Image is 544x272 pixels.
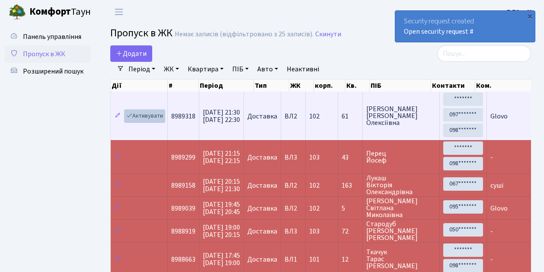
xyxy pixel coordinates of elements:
[125,62,159,77] a: Період
[404,27,474,36] a: Open security request #
[309,181,320,190] span: 102
[366,106,436,126] span: [PERSON_NAME] [PERSON_NAME] Олексіївна
[314,80,346,92] th: корп.
[29,5,71,19] b: Комфорт
[309,112,320,121] span: 102
[229,62,252,77] a: ПІБ
[490,255,493,264] span: -
[366,221,436,241] span: Стародуб [PERSON_NAME] [PERSON_NAME]
[370,80,431,92] th: ПІБ
[23,49,65,59] span: Пропуск в ЖК
[175,30,314,38] div: Немає записів (відфільтровано з 25 записів).
[203,108,240,125] span: [DATE] 21:30 [DATE] 22:30
[342,205,359,212] span: 5
[171,227,195,236] span: 8988919
[490,181,503,190] span: суші
[203,200,240,217] span: [DATE] 19:45 [DATE] 20:45
[490,153,493,162] span: -
[160,62,182,77] a: ЖК
[309,255,320,264] span: 101
[124,109,165,123] a: Активувати
[203,177,240,194] span: [DATE] 20:15 [DATE] 21:30
[110,26,173,41] span: Пропуск в ЖК
[29,5,91,19] span: Таун
[199,80,254,92] th: Період
[289,80,314,92] th: ЖК
[285,113,302,120] span: ВЛ2
[525,12,534,20] div: ×
[283,62,323,77] a: Неактивні
[342,182,359,189] span: 163
[431,80,475,92] th: Контакти
[9,3,26,21] img: logo.png
[171,181,195,190] span: 8989158
[366,150,436,164] span: Перец Йосеф
[247,205,277,212] span: Доставка
[184,62,227,77] a: Квартира
[4,28,91,45] a: Панель управління
[285,182,302,189] span: ВЛ2
[366,249,436,269] span: Ткачук Тарас [PERSON_NAME]
[342,113,359,120] span: 61
[111,80,168,92] th: Дії
[4,63,91,80] a: Розширений пошук
[23,32,81,42] span: Панель управління
[285,154,302,161] span: ВЛ3
[247,228,277,235] span: Доставка
[4,45,91,63] a: Пропуск в ЖК
[203,149,240,166] span: [DATE] 21:15 [DATE] 22:15
[247,182,277,189] span: Доставка
[342,256,359,263] span: 12
[309,227,320,236] span: 103
[203,223,240,240] span: [DATE] 19:00 [DATE] 20:15
[254,80,289,92] th: Тип
[490,227,493,236] span: -
[254,62,282,77] a: Авто
[247,113,277,120] span: Доставка
[116,49,147,58] span: Додати
[285,228,302,235] span: ВЛ3
[168,80,199,92] th: #
[490,204,508,213] span: Glovo
[285,256,302,263] span: ВЛ1
[203,251,240,268] span: [DATE] 17:45 [DATE] 19:00
[171,153,195,162] span: 8989299
[342,228,359,235] span: 72
[108,5,130,19] button: Переключити навігацію
[171,204,195,213] span: 8989039
[247,154,277,161] span: Доставка
[490,112,508,121] span: Glovo
[366,198,436,218] span: [PERSON_NAME] Світлана Миколаївна
[110,45,152,62] a: Додати
[171,255,195,264] span: 8988663
[346,80,370,92] th: Кв.
[342,154,359,161] span: 43
[507,7,534,17] a: ВЛ2 -. К.
[315,30,341,38] a: Скинути
[171,112,195,121] span: 8989318
[285,205,302,212] span: ВЛ2
[23,67,83,76] span: Розширений пошук
[437,45,531,62] input: Пошук...
[395,11,535,42] div: Security request created
[309,204,320,213] span: 102
[366,175,436,195] span: Лукаш Вікторія Олександрівна
[309,153,320,162] span: 103
[247,256,277,263] span: Доставка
